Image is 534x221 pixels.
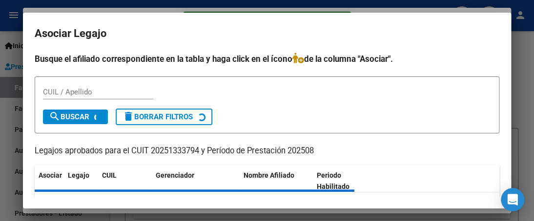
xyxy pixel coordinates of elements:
p: Legajos aprobados para el CUIT 20251333794 y Período de Prestación 202508 [35,145,499,157]
span: Nombre Afiliado [244,171,294,179]
span: CUIL [102,171,117,179]
datatable-header-cell: Asociar [35,165,64,197]
div: 0 registros [35,192,499,217]
span: Periodo Habilitado [317,171,349,190]
h4: Busque el afiliado correspondiente en la tabla y haga click en el ícono de la columna "Asociar". [35,53,499,65]
span: Buscar [49,112,89,121]
mat-icon: delete [123,110,134,122]
mat-icon: search [49,110,61,122]
button: Buscar [43,110,108,124]
span: Borrar Filtros [123,112,193,121]
datatable-header-cell: Periodo Habilitado [313,165,379,197]
datatable-header-cell: Legajo [64,165,98,197]
span: Legajo [68,171,89,179]
span: Asociar [39,171,62,179]
datatable-header-cell: Gerenciador [152,165,240,197]
datatable-header-cell: CUIL [98,165,152,197]
datatable-header-cell: Nombre Afiliado [240,165,313,197]
span: Gerenciador [156,171,194,179]
div: Open Intercom Messenger [501,188,524,211]
h2: Asociar Legajo [35,24,499,43]
button: Borrar Filtros [116,109,212,125]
